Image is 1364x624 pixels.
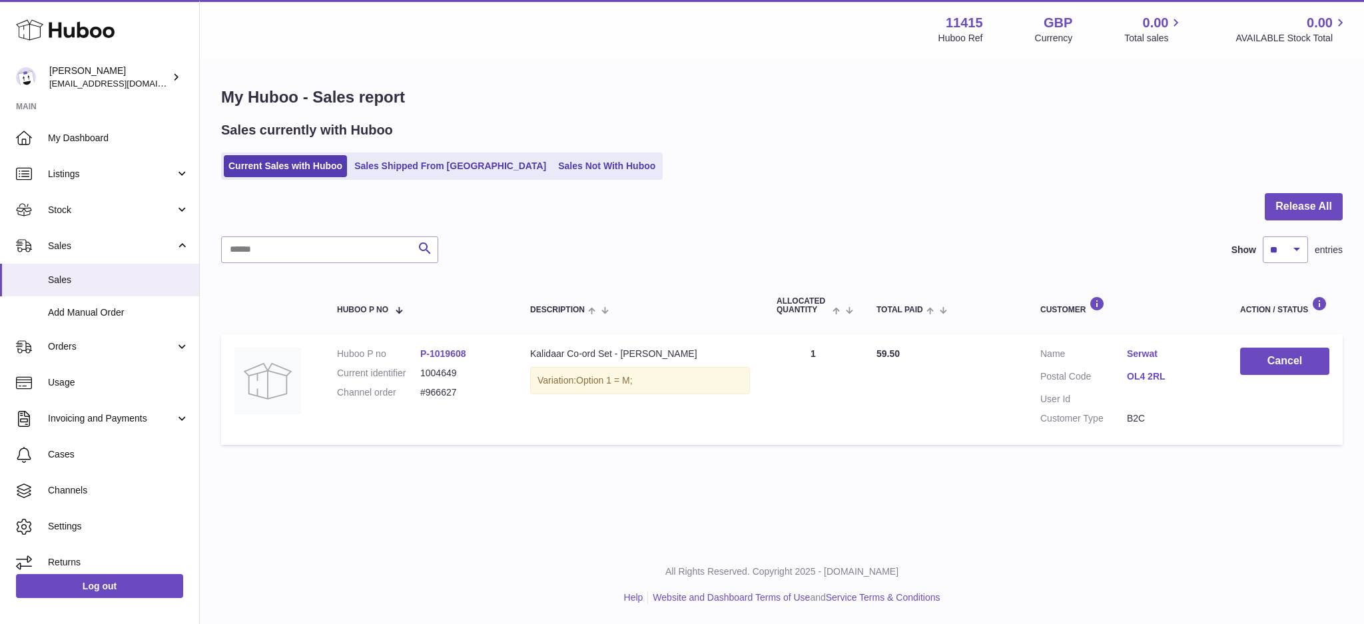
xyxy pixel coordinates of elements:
h2: Sales currently with Huboo [221,121,393,139]
li: and [648,591,940,604]
div: Customer [1040,296,1213,314]
label: Show [1231,244,1256,256]
dt: Current identifier [337,367,420,380]
span: Add Manual Order [48,306,189,319]
td: 1 [763,334,863,445]
span: Sales [48,274,189,286]
dt: Customer Type [1040,412,1127,425]
span: Description [530,306,585,314]
span: Sales [48,240,175,252]
div: Action / Status [1240,296,1329,314]
div: [PERSON_NAME] [49,65,169,90]
span: 0.00 [1143,14,1169,32]
img: care@shopmanto.uk [16,67,36,87]
a: 0.00 AVAILABLE Stock Total [1235,14,1348,45]
span: [EMAIL_ADDRESS][DOMAIN_NAME] [49,78,196,89]
button: Cancel [1240,348,1329,375]
span: Total paid [876,306,923,314]
dt: Huboo P no [337,348,420,360]
a: Website and Dashboard Terms of Use [653,592,810,603]
span: Option 1 = M; [576,375,632,386]
span: Listings [48,168,175,180]
h1: My Huboo - Sales report [221,87,1343,108]
dt: Name [1040,348,1127,364]
span: Returns [48,556,189,569]
img: no-photo.jpg [234,348,301,414]
span: Channels [48,484,189,497]
span: 0.00 [1307,14,1333,32]
dd: B2C [1127,412,1213,425]
a: Sales Shipped From [GEOGRAPHIC_DATA] [350,155,551,177]
strong: GBP [1044,14,1072,32]
span: entries [1315,244,1343,256]
strong: 11415 [946,14,983,32]
div: Huboo Ref [938,32,983,45]
span: My Dashboard [48,132,189,145]
span: Invoicing and Payments [48,412,175,425]
span: Settings [48,520,189,533]
a: Sales Not With Huboo [553,155,660,177]
span: Orders [48,340,175,353]
a: Service Terms & Conditions [826,592,940,603]
div: Kalidaar Co-ord Set - [PERSON_NAME] [530,348,750,360]
span: 59.50 [876,348,900,359]
button: Release All [1265,193,1343,220]
dt: Channel order [337,386,420,399]
dt: User Id [1040,393,1127,406]
div: Currency [1035,32,1073,45]
dt: Postal Code [1040,370,1127,386]
a: Current Sales with Huboo [224,155,347,177]
span: Cases [48,448,189,461]
div: Variation: [530,367,750,394]
span: Usage [48,376,189,389]
span: Total sales [1124,32,1184,45]
dd: 1004649 [420,367,504,380]
a: OL4 2RL [1127,370,1213,383]
a: P-1019608 [420,348,466,359]
a: Log out [16,574,183,598]
a: Serwat [1127,348,1213,360]
dd: #966627 [420,386,504,399]
p: All Rights Reserved. Copyright 2025 - [DOMAIN_NAME] [210,565,1353,578]
a: 0.00 Total sales [1124,14,1184,45]
span: Stock [48,204,175,216]
a: Help [624,592,643,603]
span: ALLOCATED Quantity [777,297,829,314]
span: AVAILABLE Stock Total [1235,32,1348,45]
span: Huboo P no [337,306,388,314]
